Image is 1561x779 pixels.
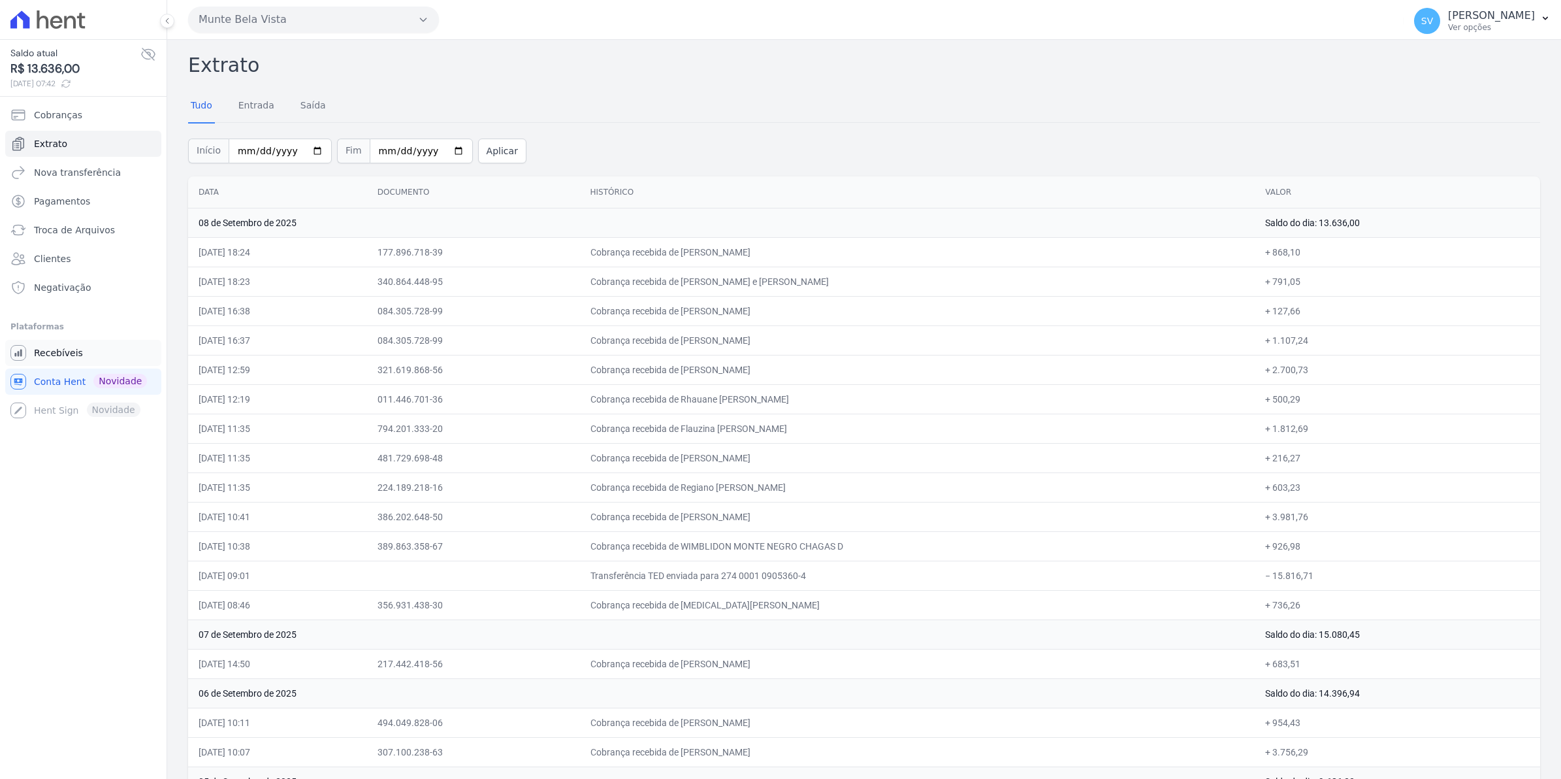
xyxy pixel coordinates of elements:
td: 084.305.728-99 [367,296,580,325]
td: Cobrança recebida de Regiano [PERSON_NAME] [580,472,1255,502]
td: + 216,27 [1255,443,1540,472]
a: Nova transferência [5,159,161,186]
td: [DATE] 10:41 [188,502,367,531]
td: + 127,66 [1255,296,1540,325]
span: R$ 13.636,00 [10,60,140,78]
td: + 500,29 [1255,384,1540,414]
td: Cobrança recebida de Rhauane [PERSON_NAME] [580,384,1255,414]
td: [DATE] 12:19 [188,384,367,414]
td: 494.049.828-06 [367,708,580,737]
a: Cobranças [5,102,161,128]
h2: Extrato [188,50,1540,80]
td: [DATE] 16:38 [188,296,367,325]
td: Cobrança recebida de [PERSON_NAME] [580,502,1255,531]
td: Saldo do dia: 14.396,94 [1255,678,1540,708]
span: Cobranças [34,108,82,122]
td: 06 de Setembro de 2025 [188,678,1255,708]
button: SV [PERSON_NAME] Ver opções [1404,3,1561,39]
td: Saldo do dia: 15.080,45 [1255,620,1540,649]
td: 321.619.868-56 [367,355,580,384]
td: 08 de Setembro de 2025 [188,208,1255,237]
span: Saldo atual [10,46,140,60]
td: Cobrança recebida de [PERSON_NAME] [580,649,1255,678]
th: Data [188,176,367,208]
td: Cobrança recebida de Flauzina [PERSON_NAME] [580,414,1255,443]
td: Cobrança recebida de [PERSON_NAME] [580,325,1255,355]
td: 389.863.358-67 [367,531,580,561]
p: Ver opções [1448,22,1535,33]
td: [DATE] 11:35 [188,472,367,502]
td: [DATE] 09:01 [188,561,367,590]
a: Extrato [5,131,161,157]
td: Cobrança recebida de [PERSON_NAME] [580,737,1255,767]
td: [DATE] 10:38 [188,531,367,561]
span: SV [1421,16,1433,25]
p: [PERSON_NAME] [1448,9,1535,22]
td: Cobrança recebida de [PERSON_NAME] [580,296,1255,325]
span: Extrato [34,137,67,150]
a: Saída [298,90,329,124]
td: + 2.700,73 [1255,355,1540,384]
a: Tudo [188,90,215,124]
td: [DATE] 11:35 [188,443,367,472]
td: + 868,10 [1255,237,1540,267]
td: Cobrança recebida de [MEDICAL_DATA][PERSON_NAME] [580,590,1255,620]
span: Início [188,139,229,163]
span: Fim [337,139,370,163]
nav: Sidebar [10,102,156,423]
span: [DATE] 07:42 [10,78,140,90]
td: + 3.981,76 [1255,502,1540,531]
td: 011.446.701-36 [367,384,580,414]
td: [DATE] 14:50 [188,649,367,678]
td: + 3.756,29 [1255,737,1540,767]
td: + 926,98 [1255,531,1540,561]
td: − 15.816,71 [1255,561,1540,590]
th: Histórico [580,176,1255,208]
th: Documento [367,176,580,208]
span: Recebíveis [34,346,83,359]
td: [DATE] 11:35 [188,414,367,443]
td: [DATE] 10:11 [188,708,367,737]
th: Valor [1255,176,1540,208]
td: + 791,05 [1255,267,1540,296]
span: Negativação [34,281,91,294]
td: Cobrança recebida de [PERSON_NAME] [580,708,1255,737]
td: [DATE] 18:24 [188,237,367,267]
td: 386.202.648-50 [367,502,580,531]
a: Troca de Arquivos [5,217,161,243]
td: [DATE] 12:59 [188,355,367,384]
td: [DATE] 16:37 [188,325,367,355]
td: Cobrança recebida de [PERSON_NAME] e [PERSON_NAME] [580,267,1255,296]
td: 356.931.438-30 [367,590,580,620]
span: Pagamentos [34,195,90,208]
td: Cobrança recebida de WIMBLIDON MONTE NEGRO CHAGAS D [580,531,1255,561]
a: Conta Hent Novidade [5,369,161,395]
td: 224.189.218-16 [367,472,580,502]
td: Saldo do dia: 13.636,00 [1255,208,1540,237]
td: 217.442.418-56 [367,649,580,678]
td: + 1.812,69 [1255,414,1540,443]
td: Cobrança recebida de [PERSON_NAME] [580,237,1255,267]
td: + 1.107,24 [1255,325,1540,355]
span: Nova transferência [34,166,121,179]
td: 307.100.238-63 [367,737,580,767]
td: [DATE] 18:23 [188,267,367,296]
td: 07 de Setembro de 2025 [188,620,1255,649]
td: 794.201.333-20 [367,414,580,443]
td: Cobrança recebida de [PERSON_NAME] [580,443,1255,472]
td: 177.896.718-39 [367,237,580,267]
td: + 603,23 [1255,472,1540,502]
td: [DATE] 08:46 [188,590,367,620]
td: 481.729.698-48 [367,443,580,472]
a: Pagamentos [5,188,161,214]
td: + 683,51 [1255,649,1540,678]
td: + 954,43 [1255,708,1540,737]
td: + 736,26 [1255,590,1540,620]
td: [DATE] 10:07 [188,737,367,767]
span: Clientes [34,252,71,265]
button: Munte Bela Vista [188,7,439,33]
a: Entrada [236,90,277,124]
a: Negativação [5,274,161,301]
span: Troca de Arquivos [34,224,115,237]
span: Novidade [93,374,147,388]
